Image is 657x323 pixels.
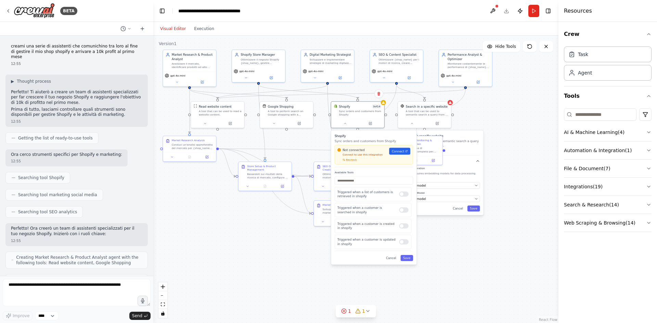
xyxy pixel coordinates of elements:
span: Select a model [403,197,426,201]
p: Perfetto! Ti aiuterò a creare un team di assistenti specializzati per far crescere il tuo negozio... [11,90,142,106]
button: ▶Thought process [11,79,51,84]
button: Select a model [401,182,480,189]
button: fit view [158,300,167,309]
button: File & Document(7) [564,160,652,177]
h3: Shopify [335,134,413,138]
div: Sviluppare e implementare strategie di marketing digitale aggressive per {shop_name}, inclusa pub... [310,58,351,65]
nav: breadcrumb [178,8,241,14]
div: Analizzare il mercato, identificare prodotti ad alto potenziale di profitto, studiare la concorre... [172,62,214,69]
button: Open in side panel [426,158,441,163]
a: React Flow attribution [539,318,557,322]
img: Logo [14,3,55,18]
p: Connect to use this integration [337,153,387,156]
div: Store Setup & Product ManagementBasandoti sui risultati della ricerca di mercato, configura e ott... [238,162,292,191]
button: Switch to previous chat [118,25,134,33]
div: Market Research & Product AnalystAnalizzare il mercato, identificare prodotti ad alto potenziale ... [163,50,216,87]
p: creami una serie di assistenti che comunichino tra loro al fine di gestire il mio shop shopify e ... [11,44,142,60]
span: Number of enabled actions [372,104,382,109]
button: Open in side panel [466,80,490,85]
button: Open in side panel [287,121,311,126]
span: Searching tool SEO analytics [18,209,77,215]
div: Shopify [339,104,350,109]
div: Search in a specific website [406,104,448,109]
div: Version 1 [159,41,177,46]
g: Edge from ad884f33-1a0c-4fb4-a809-596c6dd85685 to e979afd2-172a-443f-b897-67c9d764977e [294,174,311,216]
div: SEO Optimization & Content Creation [323,164,364,171]
span: Searching tool marketing social media [18,192,97,198]
g: Edge from dacff5dc-8376-4a1c-bf0e-7427495a96ae to 164f471f-de1b-4869-91c1-be637a9d193b [256,85,360,99]
button: Save [467,205,480,212]
button: No output available [180,154,198,160]
span: Send [132,313,142,319]
p: Prima di tutto, lasciami controllare quali strumenti sono disponibili per gestire Shopify e le at... [11,107,142,118]
button: Open in side panel [358,121,383,126]
button: Open in side panel [218,121,242,126]
span: Improve [13,313,29,319]
div: SEO Optimization & Content CreationOttimizza {shop_name} per i motori di ricerca basandoti sui pr... [313,162,367,191]
label: LLM Model [401,178,480,181]
button: Cancel [383,255,399,261]
g: Edge from 352b6c14-69b1-4eb0-bc4f-3f5bb72870fe to ad884f33-1a0c-4fb4-a809-596c6dd85685 [219,147,236,178]
button: Visual Editor [156,25,190,33]
div: 12:55 [11,238,142,243]
div: Shopify Store ManagerOttimizzare il negozio Shopify {shop_name}, gestire l'inventario, creare e a... [232,50,285,82]
div: Sync orders and customers from Shopify [339,109,382,116]
button: zoom out [158,291,167,300]
button: Hide Tools [483,41,520,52]
div: React Flow controls [158,282,167,318]
g: Edge from dc05d507-88a6-45cf-85d5-272c3dbc8046 to 27468471-b4fd-4d7c-9a4b-d5a19b1f6b59 [338,85,399,159]
div: Ottimizzare il negozio Shopify {shop_name}, gestire l'inventario, creare e aggiornare prodotti, m... [241,58,282,65]
button: Open in side panel [199,154,214,160]
label: Embedding Model [401,191,480,195]
div: Monitorare costantemente le performance di {shop_name}, analizzare metriche chiave, identificare ... [448,62,489,69]
div: Read website content [199,104,232,109]
g: Edge from db90347e-aee7-4ad1-b09b-b51fb7283e4e to 352b6c14-69b1-4eb0-bc4f-3f5bb72870fe [188,89,192,133]
span: ▶ [11,79,14,84]
div: BETA [60,7,77,15]
div: Performance Monitoring & Optimization PlanCrea un sistema di monitoraggio completo per {shop_name... [389,136,443,165]
span: 1 [362,308,365,314]
span: gpt-4o-mini [170,74,185,77]
div: Digital Marketing StrategistSviluppare e implementare strategie di marketing digitale aggressive ... [300,50,354,82]
button: AI & Machine Learning(4) [564,123,652,141]
p: Triggered when a customer is updated in shopify [337,238,396,246]
button: Delete node [374,89,383,98]
span: gpt-4o-mini [308,70,323,73]
span: Creating Market Research & Product Analyst agent with the following tools: Read website content, ... [16,255,142,266]
div: Tools [564,106,652,238]
img: ScrapeWebsiteTool [194,104,197,108]
div: Market Research Analysis [172,139,205,142]
p: A tool that can be used to semantic search a query from a specific URL content. [401,139,480,148]
button: Open in side panel [397,75,421,80]
button: 11 [336,305,376,318]
g: Edge from 66e99387-27bd-4807-bbc6-8a71724d4b36 to 1c15cd8a-6e70-4ecb-82ae-58318f5c1fcd [216,89,468,99]
g: Edge from dacff5dc-8376-4a1c-bf0e-7427495a96ae to ad884f33-1a0c-4fb4-a809-596c6dd85685 [256,85,267,159]
button: Open in side panel [190,80,214,85]
img: Shopify [334,104,337,108]
g: Edge from 352b6c14-69b1-4eb0-bc4f-3f5bb72870fe to 66ab6608-54fb-4555-858c-85f3f0f5dbab [219,147,387,153]
p: Class name: WebsiteSearchTool [401,149,480,153]
button: zoom in [158,282,167,291]
button: Cancel [450,205,466,212]
div: 12:55 [11,119,142,124]
span: gpt-4o-mini [377,70,392,73]
p: Triggered when a customer is created in shopify [337,221,396,230]
h4: Resources [564,7,592,15]
span: gpt-4o-mini [446,74,461,77]
img: WebsiteSearchTool [401,104,404,108]
span: Getting the list of ready-to-use tools [18,135,93,141]
button: Crew [564,25,652,44]
p: Sync orders and customers from Shopify [335,139,413,144]
button: Open in side panel [259,75,283,80]
button: No output available [256,184,274,189]
button: toggle interactivity [158,309,167,318]
button: Open in side panel [275,184,290,189]
button: Advanced Options [401,159,480,163]
button: Hide left sidebar [157,6,167,16]
div: SEO & Content SpecialistOttimizzare {shop_name} per i motori di ricerca, creare contenuti coinvol... [370,50,423,82]
img: SerpApiGoogleShoppingTool [262,104,266,108]
button: Select a model [401,196,480,202]
g: Edge from ad884f33-1a0c-4fb4-a809-596c6dd85685 to 27468471-b4fd-4d7c-9a4b-d5a19b1f6b59 [294,174,311,179]
div: Crew [564,44,652,86]
button: Click to speak your automation idea [138,296,148,306]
